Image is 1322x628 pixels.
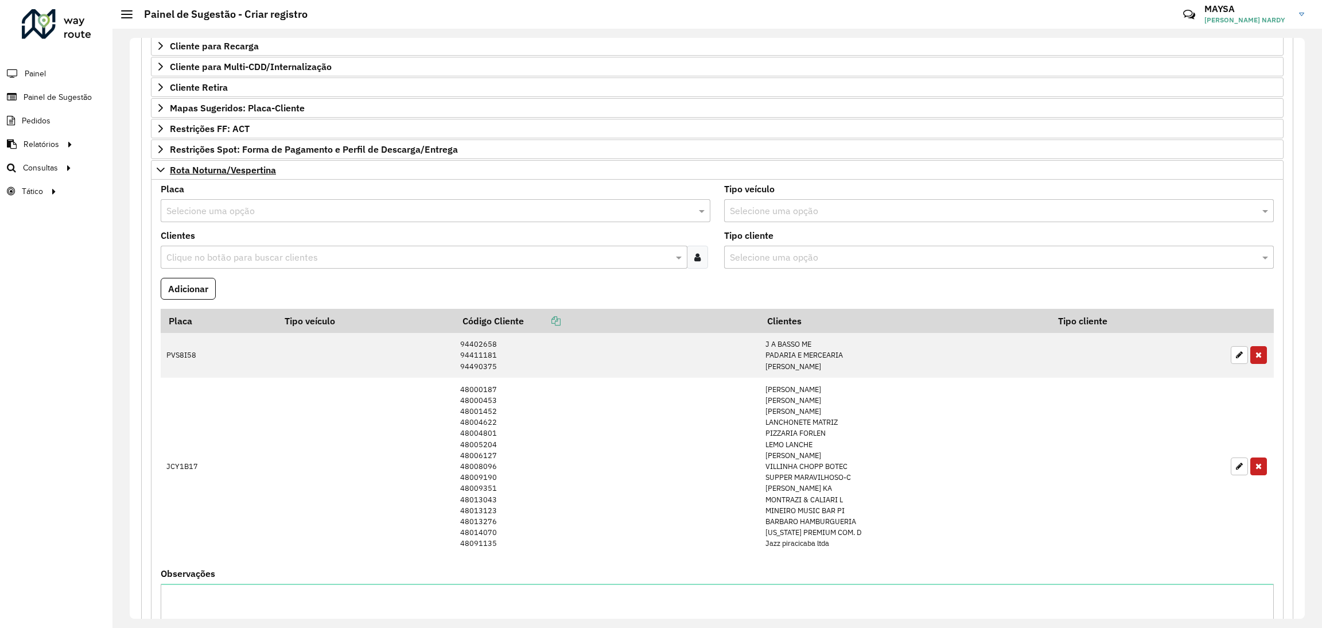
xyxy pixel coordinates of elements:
[1177,2,1202,27] a: Contato Rápido
[151,119,1284,138] a: Restrições FF: ACT
[1204,3,1290,14] h3: MAYSA
[23,162,58,174] span: Consultas
[170,41,259,51] span: Cliente para Recarga
[724,228,773,242] label: Tipo cliente
[161,333,277,378] td: PVS8I58
[25,68,46,80] span: Painel
[151,77,1284,97] a: Cliente Retira
[22,115,50,127] span: Pedidos
[170,83,228,92] span: Cliente Retira
[760,378,1051,555] td: [PERSON_NAME] [PERSON_NAME] [PERSON_NAME] LANCHONETE MATRIZ PIZZARIA FORLEN LEMO LANCHE [PERSON_N...
[151,160,1284,180] a: Rota Noturna/Vespertina
[454,378,760,555] td: 48000187 48000453 48001452 48004622 48004801 48005204 48006127 48008096 48009190 48009351 4801304...
[760,333,1051,378] td: J A BASSO ME PADARIA E MERCEARIA [PERSON_NAME]
[151,98,1284,118] a: Mapas Sugeridos: Placa-Cliente
[454,309,760,333] th: Código Cliente
[161,182,184,196] label: Placa
[1204,15,1290,25] span: [PERSON_NAME] NARDY
[24,91,92,103] span: Painel de Sugestão
[161,309,277,333] th: Placa
[1050,309,1224,333] th: Tipo cliente
[22,185,43,197] span: Tático
[760,309,1051,333] th: Clientes
[161,567,215,580] label: Observações
[170,124,250,133] span: Restrições FF: ACT
[24,138,59,150] span: Relatórios
[161,278,216,300] button: Adicionar
[454,333,760,378] td: 94402658 94411181 94490375
[524,315,561,327] a: Copiar
[170,103,305,113] span: Mapas Sugeridos: Placa-Cliente
[724,182,775,196] label: Tipo veículo
[277,309,454,333] th: Tipo veículo
[151,139,1284,159] a: Restrições Spot: Forma de Pagamento e Perfil de Descarga/Entrega
[133,8,308,21] h2: Painel de Sugestão - Criar registro
[170,145,458,154] span: Restrições Spot: Forma de Pagamento e Perfil de Descarga/Entrega
[151,57,1284,76] a: Cliente para Multi-CDD/Internalização
[161,228,195,242] label: Clientes
[161,378,277,555] td: JCY1B17
[170,62,332,71] span: Cliente para Multi-CDD/Internalização
[151,36,1284,56] a: Cliente para Recarga
[170,165,276,175] span: Rota Noturna/Vespertina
